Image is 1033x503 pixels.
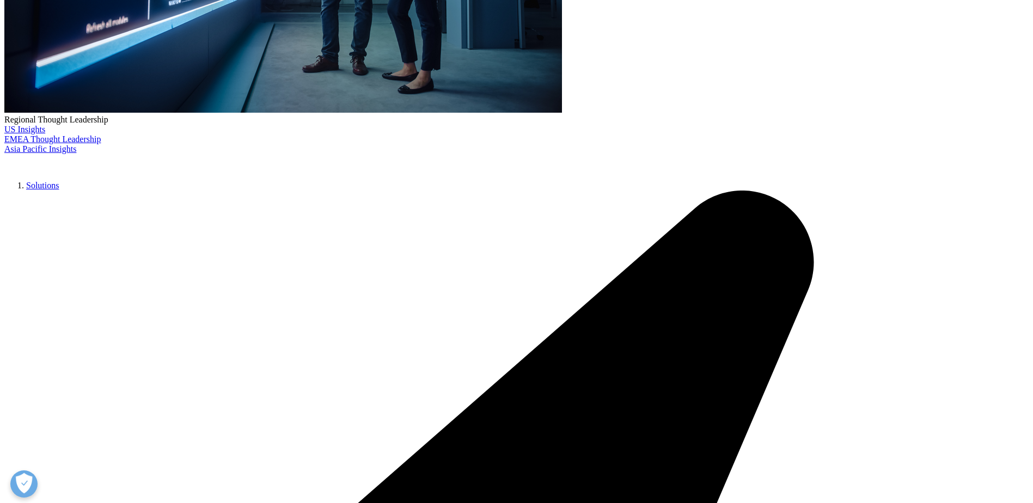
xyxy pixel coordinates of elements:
[4,144,76,154] a: Asia Pacific Insights
[4,115,1029,125] div: Regional Thought Leadership
[4,125,45,134] a: US Insights
[26,181,59,190] a: Solutions
[4,154,91,170] img: IQVIA Healthcare Information Technology and Pharma Clinical Research Company
[10,470,38,498] button: Open Preferences
[4,134,101,144] a: EMEA Thought Leadership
